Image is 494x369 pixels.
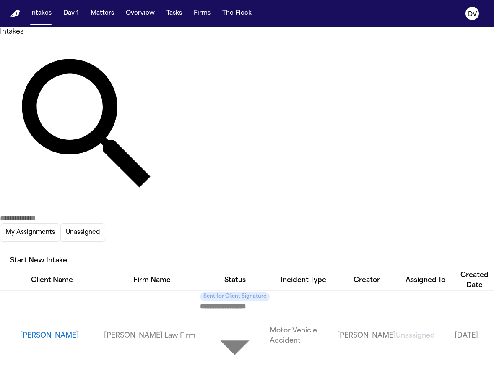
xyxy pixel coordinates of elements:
a: Home [10,10,20,18]
button: Tasks [163,6,185,21]
a: View details for Akira Suzuka [455,331,494,341]
div: Firm Name [104,275,200,285]
button: View details for Akira Suzuka [20,331,104,341]
button: Intakes [27,6,55,21]
a: View details for Akira Suzuka [270,326,337,346]
span: Sent for Client Signature [200,292,270,301]
a: View details for Akira Suzuka [337,331,396,341]
a: View details for Akira Suzuka [396,331,455,341]
button: The Flock [219,6,255,21]
div: Assigned To [396,275,455,285]
div: Creator [337,275,396,285]
a: View details for Akira Suzuka [104,331,200,341]
button: Matters [87,6,117,21]
button: Day 1 [60,6,82,21]
span: Unassigned [396,332,435,339]
div: Status [200,275,270,285]
button: Unassigned [60,223,105,242]
div: Incident Type [270,275,337,285]
div: Created Date [455,270,494,290]
button: Firms [190,6,214,21]
img: Finch Logo [10,10,20,18]
button: Overview [122,6,158,21]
